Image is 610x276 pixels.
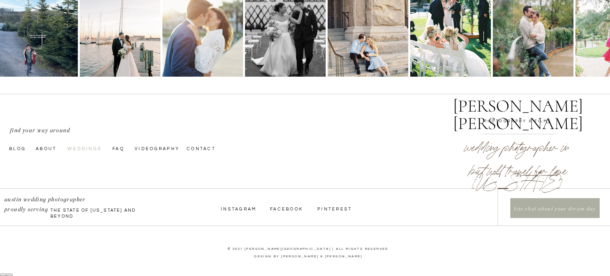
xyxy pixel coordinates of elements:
[465,154,571,188] p: but will travel for love
[135,145,179,151] a: videography
[317,205,355,212] a: Pinterest
[4,195,105,205] p: austin wedding photographer proudly serving
[68,145,105,151] a: Weddings
[187,145,227,151] a: Contact
[429,130,605,180] h2: wedding photographer in [US_STATE]
[10,126,91,132] p: find your way around
[36,145,63,151] a: About
[245,254,372,262] a: Design by [PERSON_NAME] & [PERSON_NAME]
[9,145,34,151] a: Blog
[270,205,305,212] a: Facebook
[511,205,598,214] a: lets chat about your dream day
[448,97,588,119] a: [PERSON_NAME] [PERSON_NAME]
[50,207,148,215] p: the state of [US_STATE] and beyond
[112,145,125,151] a: faq
[221,205,257,212] a: InstagraM
[195,246,422,251] p: © 2021 [PERSON_NAME][GEOGRAPHIC_DATA] | ALL RIGHTS RESERVED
